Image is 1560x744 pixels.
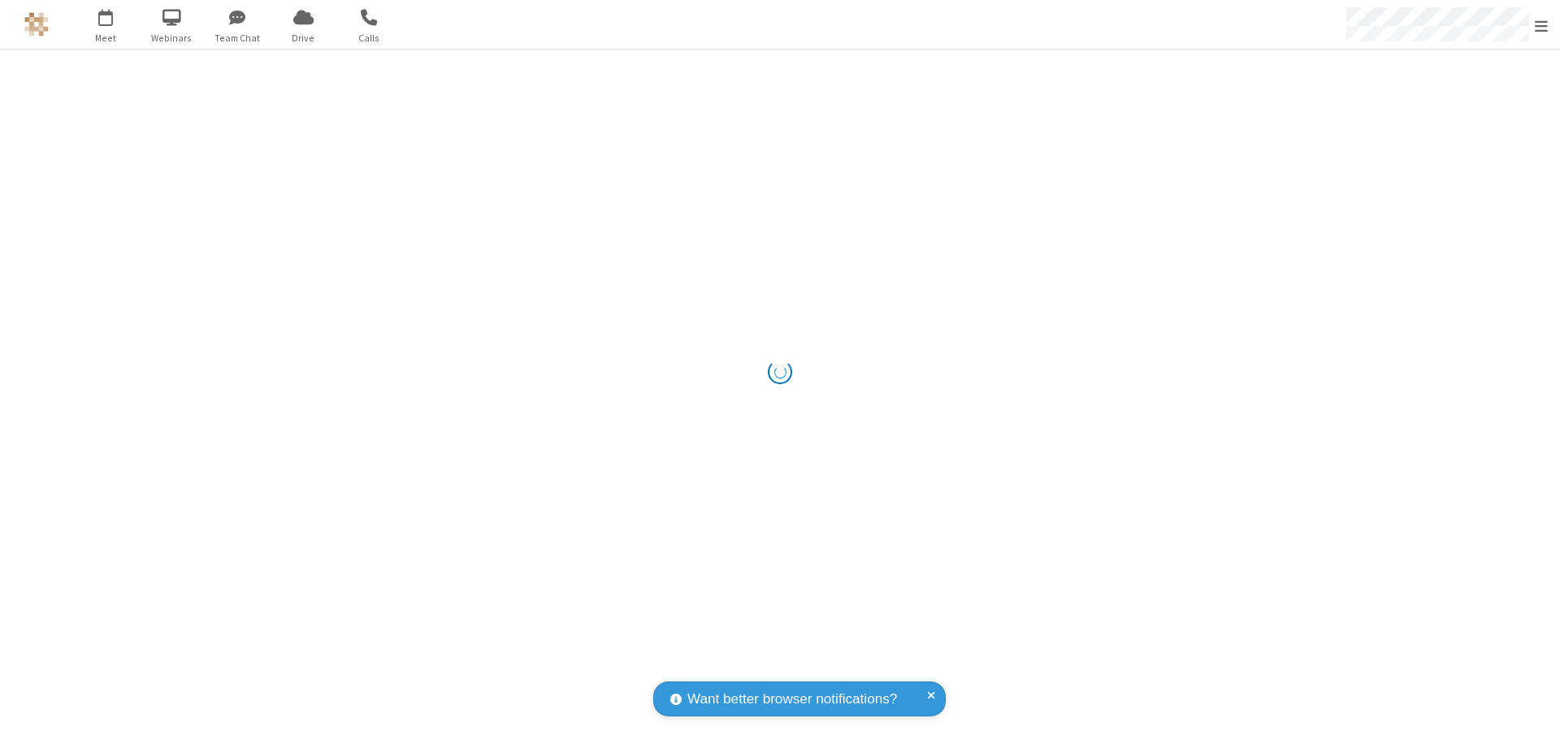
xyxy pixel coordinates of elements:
[687,689,897,710] span: Want better browser notifications?
[273,31,334,45] span: Drive
[76,31,136,45] span: Meet
[24,12,49,37] img: QA Selenium DO NOT DELETE OR CHANGE
[339,31,400,45] span: Calls
[141,31,202,45] span: Webinars
[207,31,268,45] span: Team Chat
